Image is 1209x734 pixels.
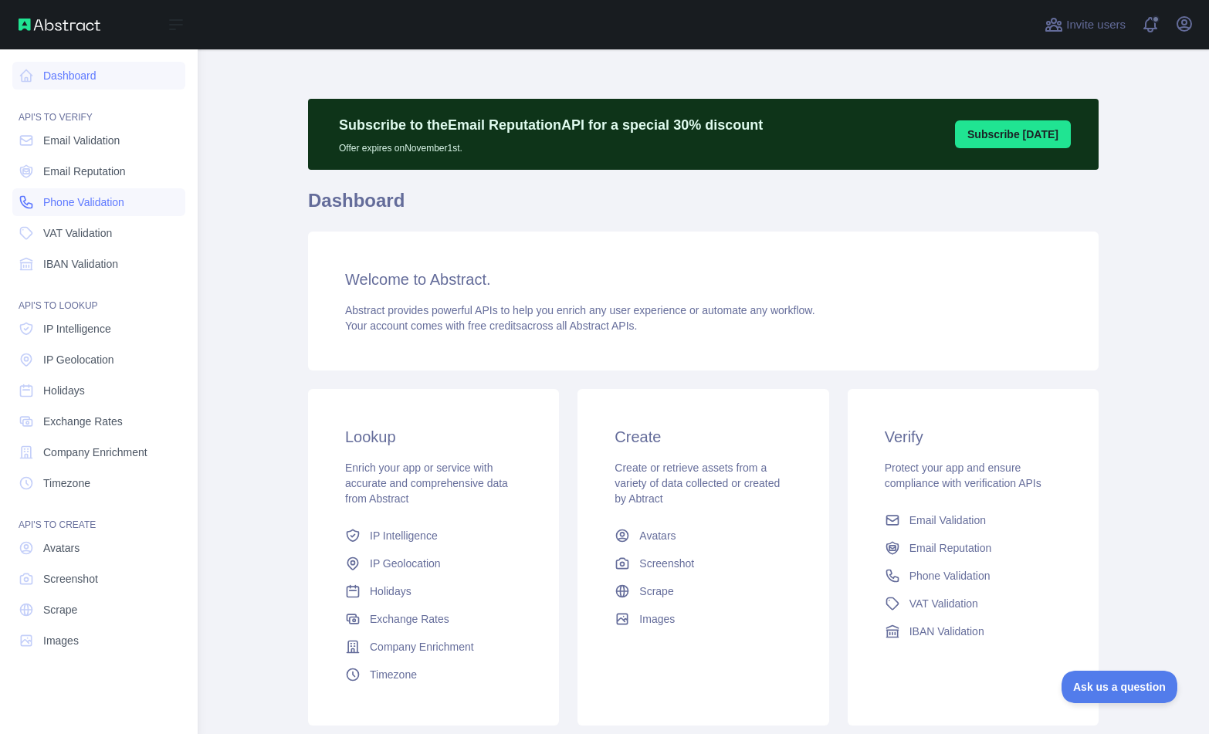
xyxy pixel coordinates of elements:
[43,133,120,148] span: Email Validation
[615,462,780,505] span: Create or retrieve assets from a variety of data collected or created by Abtract
[43,602,77,617] span: Scrape
[12,565,185,593] a: Screenshot
[43,571,98,587] span: Screenshot
[12,627,185,655] a: Images
[608,577,798,605] a: Scrape
[12,93,185,123] div: API'S TO VERIFY
[370,667,417,682] span: Timezone
[43,321,111,337] span: IP Intelligence
[1066,16,1126,34] span: Invite users
[43,352,114,367] span: IP Geolocation
[639,611,675,627] span: Images
[12,438,185,466] a: Company Enrichment
[12,188,185,216] a: Phone Validation
[43,256,118,272] span: IBAN Validation
[370,611,449,627] span: Exchange Rates
[12,377,185,404] a: Holidays
[909,624,984,639] span: IBAN Validation
[43,164,126,179] span: Email Reputation
[370,639,474,655] span: Company Enrichment
[909,540,992,556] span: Email Reputation
[1062,671,1178,703] iframe: Toggle Customer Support
[885,462,1041,489] span: Protect your app and ensure compliance with verification APIs
[955,120,1071,148] button: Subscribe [DATE]
[879,534,1068,562] a: Email Reputation
[345,462,508,505] span: Enrich your app or service with accurate and comprehensive data from Abstract
[12,315,185,343] a: IP Intelligence
[608,550,798,577] a: Screenshot
[12,157,185,185] a: Email Reputation
[339,550,528,577] a: IP Geolocation
[12,408,185,435] a: Exchange Rates
[639,583,673,599] span: Scrape
[12,596,185,624] a: Scrape
[43,414,123,429] span: Exchange Rates
[339,522,528,550] a: IP Intelligence
[12,219,185,247] a: VAT Validation
[12,281,185,312] div: API'S TO LOOKUP
[339,633,528,661] a: Company Enrichment
[639,556,694,571] span: Screenshot
[339,661,528,688] a: Timezone
[43,475,90,491] span: Timezone
[12,250,185,278] a: IBAN Validation
[12,500,185,531] div: API'S TO CREATE
[43,225,112,241] span: VAT Validation
[339,577,528,605] a: Holidays
[345,269,1062,290] h3: Welcome to Abstract.
[308,188,1099,225] h1: Dashboard
[885,426,1062,448] h3: Verify
[339,136,763,154] p: Offer expires on November 1st.
[345,426,522,448] h3: Lookup
[43,194,124,210] span: Phone Validation
[345,320,637,332] span: Your account comes with across all Abstract APIs.
[879,590,1068,617] a: VAT Validation
[370,583,411,599] span: Holidays
[909,512,986,528] span: Email Validation
[43,383,85,398] span: Holidays
[608,605,798,633] a: Images
[370,528,438,543] span: IP Intelligence
[370,556,441,571] span: IP Geolocation
[909,568,991,583] span: Phone Validation
[879,562,1068,590] a: Phone Validation
[12,127,185,154] a: Email Validation
[339,605,528,633] a: Exchange Rates
[879,506,1068,534] a: Email Validation
[615,426,791,448] h3: Create
[345,304,815,316] span: Abstract provides powerful APIs to help you enrich any user experience or automate any workflow.
[12,534,185,562] a: Avatars
[1041,12,1129,37] button: Invite users
[608,522,798,550] a: Avatars
[879,617,1068,645] a: IBAN Validation
[19,19,100,31] img: Abstract API
[339,114,763,136] p: Subscribe to the Email Reputation API for a special 30 % discount
[12,346,185,374] a: IP Geolocation
[639,528,676,543] span: Avatars
[909,596,978,611] span: VAT Validation
[12,469,185,497] a: Timezone
[43,633,79,648] span: Images
[43,540,80,556] span: Avatars
[43,445,147,460] span: Company Enrichment
[468,320,521,332] span: free credits
[12,62,185,90] a: Dashboard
